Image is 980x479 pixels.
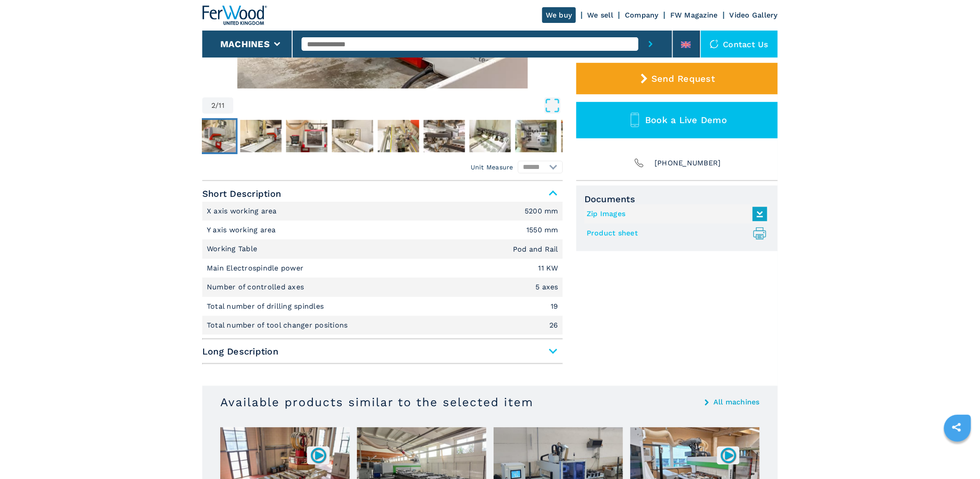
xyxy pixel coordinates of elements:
[730,11,778,19] a: Video Gallery
[645,115,727,125] span: Book a Live Demo
[220,395,534,409] h3: Available products similar to the selected item
[655,157,721,169] span: [PHONE_NUMBER]
[215,102,218,109] span: /
[701,31,778,58] div: Contact us
[638,31,663,58] button: submit-button
[526,226,558,234] em: 1550 mm
[633,157,646,169] img: Phone
[202,186,563,202] span: Short Description
[240,120,281,152] img: 6ea6671d1b9accb48afd651faea347fb
[422,118,467,154] button: Go to Slide 7
[576,102,778,138] button: Book a Live Demo
[423,120,465,152] img: d8c4ff91abdf98dd8232d39ea8470150
[670,11,718,19] a: FW Magazine
[192,118,553,154] nav: Thumbnail Navigation
[550,322,559,329] em: 26
[542,7,576,23] a: We buy
[202,343,563,359] span: Long Description
[584,194,770,204] span: Documents
[625,11,659,19] a: Company
[202,5,267,25] img: Ferwood
[588,11,614,19] a: We sell
[194,120,236,152] img: 18c37928aa9da92399c9d95582c14970
[469,120,511,152] img: c6fd26e886dfb0ce069aedfc73414576
[576,63,778,94] button: Send Request
[525,208,558,215] em: 5200 mm
[284,118,329,154] button: Go to Slide 4
[513,118,558,154] button: Go to Slide 9
[587,207,763,222] a: Zip Images
[211,102,215,109] span: 2
[378,120,419,152] img: be694c66329b841c789b7b3a63d761a3
[207,206,279,216] p: X axis working area
[236,98,561,114] button: Open Fullscreen
[192,118,237,154] button: Go to Slide 2
[207,302,326,311] p: Total number of drilling spindles
[468,118,512,154] button: Go to Slide 8
[219,102,225,109] span: 11
[720,447,737,464] img: 007738
[587,226,763,241] a: Product sheet
[536,284,559,291] em: 5 axes
[332,120,373,152] img: e096f2f699ef4bf37ab6c40c9f5d731d
[207,263,306,273] p: Main Electrospindle power
[561,120,602,152] img: 11aa5f68b57ce4a826180df1647f5880
[559,118,604,154] button: Go to Slide 10
[651,73,715,84] span: Send Request
[942,439,973,472] iframe: Chat
[207,244,260,254] p: Working Table
[238,118,283,154] button: Go to Slide 3
[330,118,375,154] button: Go to Slide 5
[207,225,278,235] p: Y axis working area
[286,120,327,152] img: f2f1d4b31edbbe5ea76a8ab59b401a8f
[310,447,327,464] img: 008153
[551,303,559,310] em: 19
[202,202,563,335] div: Short Description
[513,246,558,253] em: Pod and Rail
[539,265,558,272] em: 11 KW
[220,39,270,49] button: Machines
[515,120,557,152] img: c6649812ad81f8c001e38c72146c3251
[207,320,350,330] p: Total number of tool changer positions
[945,416,968,439] a: sharethis
[713,399,760,406] a: All machines
[207,282,307,292] p: Number of controlled axes
[710,40,719,49] img: Contact us
[376,118,421,154] button: Go to Slide 6
[471,163,513,172] em: Unit Measure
